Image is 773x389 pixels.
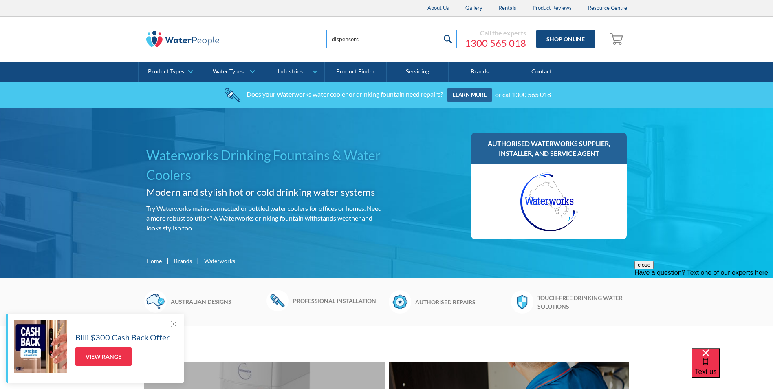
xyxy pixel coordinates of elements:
[537,294,629,311] h6: Touch-free drinking water solutions
[139,62,200,82] a: Product Types
[196,256,200,265] div: |
[266,290,289,311] img: Wrench
[608,29,627,49] a: Open empty cart
[144,290,167,312] img: Australia
[465,37,526,49] a: 1300 565 018
[512,90,551,98] a: 1300 565 018
[262,62,324,82] a: Industries
[146,146,383,185] h1: Waterworks Drinking Fountains & Water Coolers
[200,62,262,82] a: Water Types
[536,30,595,48] a: Shop Online
[325,62,387,82] a: Product Finder
[495,90,551,98] div: or call
[146,203,383,233] p: Try Waterworks mains connected or bottled water coolers for offices or homes. Need a more robust ...
[14,320,67,373] img: Billi $300 Cash Back Offer
[479,139,619,158] h3: Authorised Waterworks supplier, installer, and service agent
[174,256,192,265] a: Brands
[447,88,492,102] a: Learn more
[387,62,449,82] a: Servicing
[146,256,162,265] a: Home
[634,261,773,358] iframe: podium webchat widget prompt
[75,347,132,366] a: View Range
[171,297,262,306] h6: Australian designs
[326,30,457,48] input: Search products
[415,298,507,306] h6: Authorised repairs
[389,290,411,313] img: Badge
[213,68,244,75] div: Water Types
[148,68,184,75] div: Product Types
[511,290,533,313] img: Shield
[166,256,170,265] div: |
[511,62,573,82] a: Contact
[610,32,625,45] img: shopping cart
[247,90,443,98] div: Does your Waterworks water cooler or drinking fountain need repairs?
[692,348,773,389] iframe: podium webchat widget bubble
[75,331,170,343] h5: Billi $300 Cash Back Offer
[204,256,235,265] div: Waterworks
[146,185,383,199] h2: Modern and stylish hot or cold drinking water systems
[277,68,303,75] div: Industries
[520,172,578,231] img: Waterworks
[293,296,385,305] h6: Professional installation
[465,29,526,37] div: Call the experts
[146,31,220,47] img: The Water People
[449,62,511,82] a: Brands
